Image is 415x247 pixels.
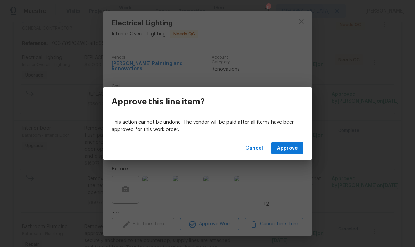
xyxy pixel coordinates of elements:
p: This action cannot be undone. The vendor will be paid after all items have been approved for this... [112,119,303,134]
button: Cancel [243,142,266,155]
span: Approve [277,144,298,153]
span: Cancel [245,144,263,153]
button: Approve [271,142,303,155]
h3: Approve this line item? [112,97,205,106]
